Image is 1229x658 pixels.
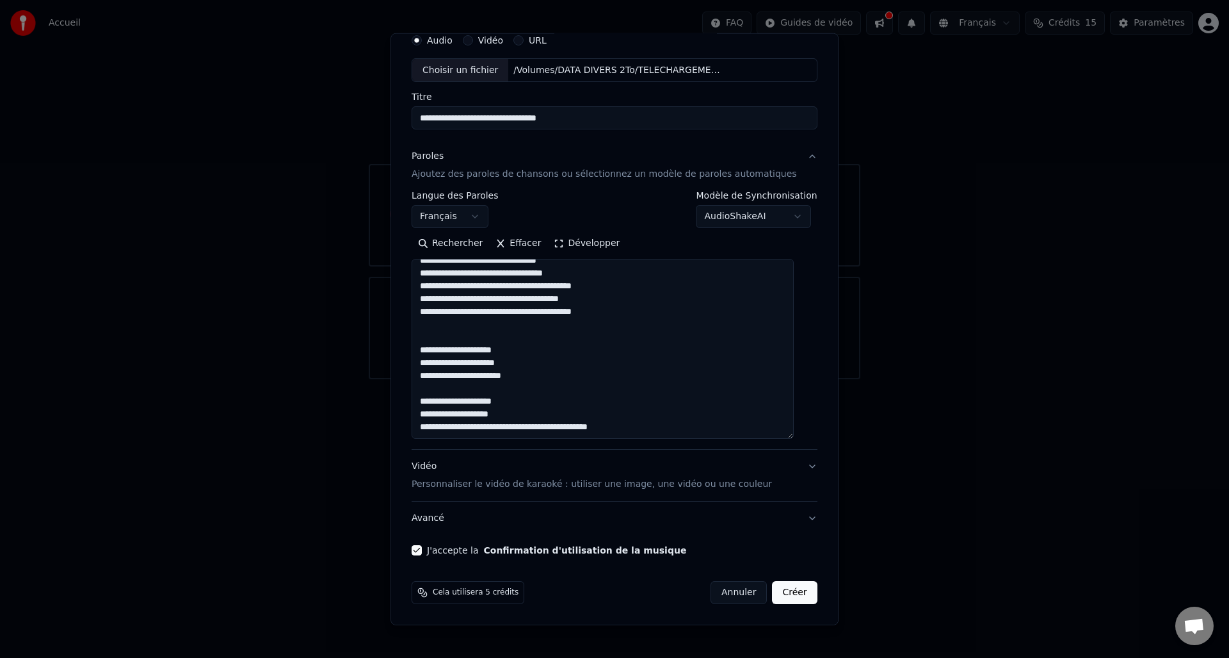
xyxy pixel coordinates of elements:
[711,581,767,604] button: Annuler
[489,233,547,254] button: Effacer
[412,502,817,535] button: Avancé
[412,233,489,254] button: Rechercher
[484,546,687,555] button: J'accepte la
[412,168,797,181] p: Ajoutez des paroles de chansons ou sélectionnez un modèle de paroles automatiques
[509,63,727,76] div: /Volumes/DATA DIVERS 2To/TELECHARGEMENT/Karaoké L'envie - [PERSON_NAME] _.mp3
[412,478,772,491] p: Personnaliser le vidéo de karaoké : utiliser une image, une vidéo ou une couleur
[412,58,508,81] div: Choisir un fichier
[478,35,503,44] label: Vidéo
[412,460,772,491] div: Vidéo
[412,92,817,101] label: Titre
[412,140,817,191] button: ParolesAjoutez des paroles de chansons ou sélectionnez un modèle de paroles automatiques
[529,35,547,44] label: URL
[412,450,817,501] button: VidéoPersonnaliser le vidéo de karaoké : utiliser une image, une vidéo ou une couleur
[433,588,518,598] span: Cela utilisera 5 crédits
[412,191,499,200] label: Langue des Paroles
[548,233,627,254] button: Développer
[412,191,817,449] div: ParolesAjoutez des paroles de chansons ou sélectionnez un modèle de paroles automatiques
[412,150,444,163] div: Paroles
[427,35,453,44] label: Audio
[696,191,817,200] label: Modèle de Synchronisation
[427,546,686,555] label: J'accepte la
[773,581,817,604] button: Créer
